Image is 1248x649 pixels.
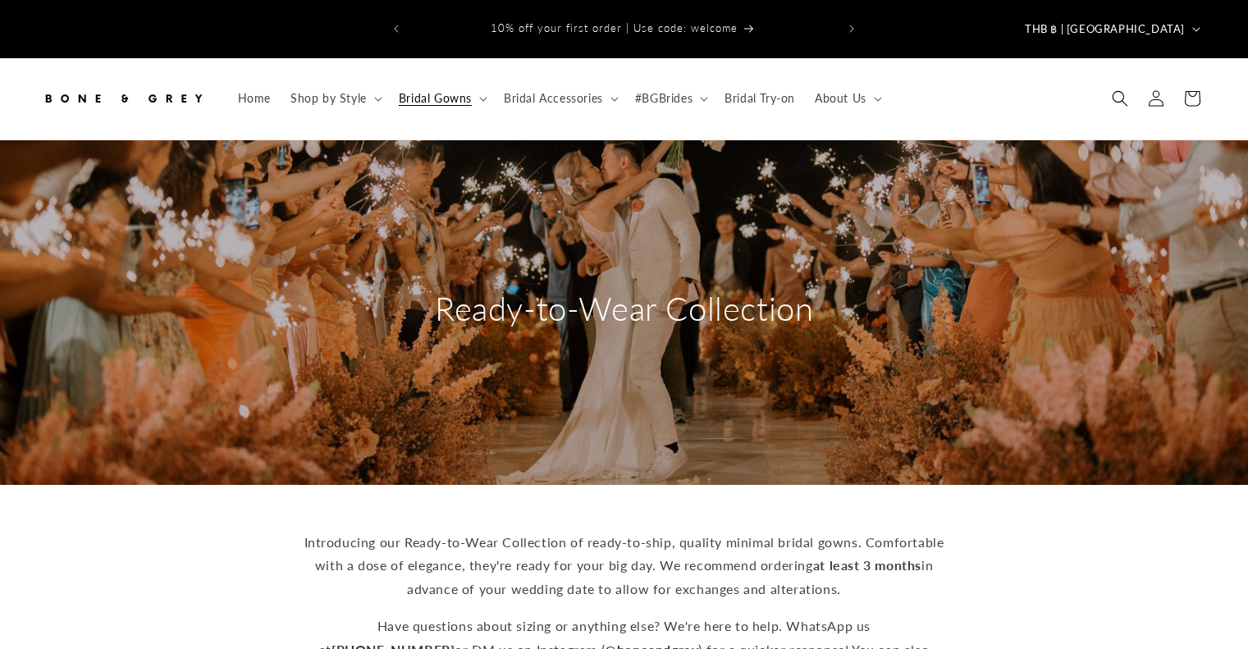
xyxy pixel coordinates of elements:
[41,80,205,117] img: Bone and Grey Bridal
[491,21,738,34] span: 10% off your first order | Use code: welcome
[1015,13,1207,44] button: THB ฿ | [GEOGRAPHIC_DATA]
[494,81,625,116] summary: Bridal Accessories
[290,91,367,106] span: Shop by Style
[725,91,795,106] span: Bridal Try-on
[238,91,271,106] span: Home
[35,75,212,123] a: Bone and Grey Bridal
[378,13,414,44] button: Previous announcement
[304,531,944,601] p: Introducing our Ready-to-Wear Collection of ready-to-ship, quality minimal bridal gowns. Comforta...
[389,81,494,116] summary: Bridal Gowns
[715,81,805,116] a: Bridal Try-on
[805,81,889,116] summary: About Us
[504,91,603,106] span: Bridal Accessories
[815,91,866,106] span: About Us
[1025,21,1185,38] span: THB ฿ | [GEOGRAPHIC_DATA]
[399,91,472,106] span: Bridal Gowns
[813,557,921,573] strong: at least 3 months
[635,91,693,106] span: #BGBrides
[1102,80,1138,117] summary: Search
[281,81,389,116] summary: Shop by Style
[228,81,281,116] a: Home
[435,287,813,330] h2: Ready-to-Wear Collection
[834,13,870,44] button: Next announcement
[625,81,715,116] summary: #BGBrides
